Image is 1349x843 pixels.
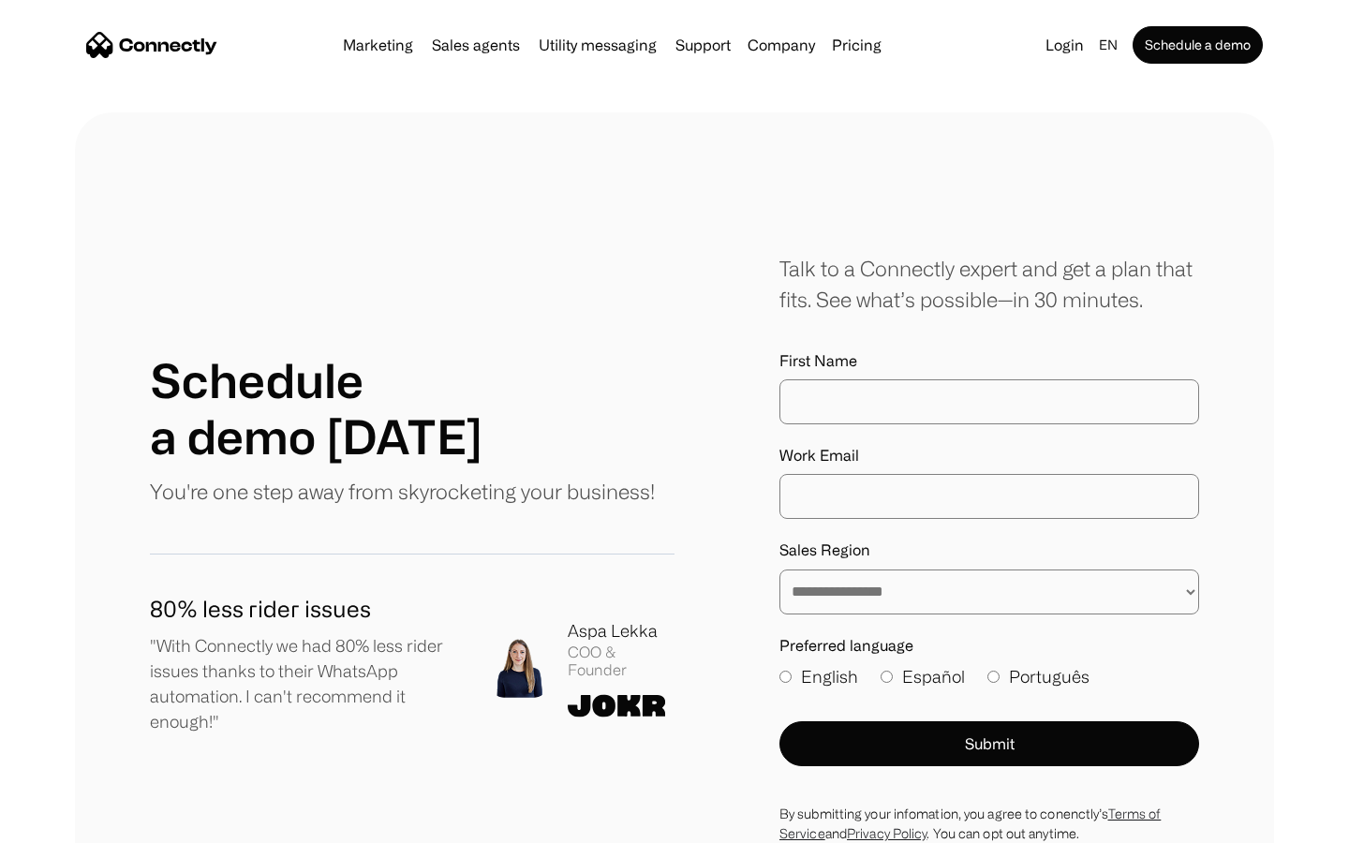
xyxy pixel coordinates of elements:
label: Español [881,664,965,689]
a: Support [668,37,738,52]
label: Preferred language [779,637,1199,655]
input: Español [881,671,893,683]
a: Terms of Service [779,806,1161,840]
label: First Name [779,352,1199,370]
ul: Language list [37,810,112,836]
label: Português [987,664,1090,689]
a: Schedule a demo [1133,26,1263,64]
div: COO & Founder [568,643,674,679]
a: Login [1038,32,1091,58]
a: Marketing [335,37,421,52]
a: Sales agents [424,37,527,52]
a: Pricing [824,37,889,52]
input: English [779,671,792,683]
p: "With Connectly we had 80% less rider issues thanks to their WhatsApp automation. I can't recomme... [150,633,459,734]
aside: Language selected: English [19,808,112,836]
div: en [1099,32,1118,58]
button: Submit [779,721,1199,766]
label: Sales Region [779,541,1199,559]
h1: 80% less rider issues [150,592,459,626]
a: Privacy Policy [847,826,927,840]
div: Talk to a Connectly expert and get a plan that fits. See what’s possible—in 30 minutes. [779,253,1199,315]
a: Utility messaging [531,37,664,52]
label: English [779,664,858,689]
h1: Schedule a demo [DATE] [150,352,482,465]
div: By submitting your infomation, you agree to conenctly’s and . You can opt out anytime. [779,804,1199,843]
div: Aspa Lekka [568,618,674,643]
input: Português [987,671,1000,683]
label: Work Email [779,447,1199,465]
p: You're one step away from skyrocketing your business! [150,476,655,507]
div: Company [748,32,815,58]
